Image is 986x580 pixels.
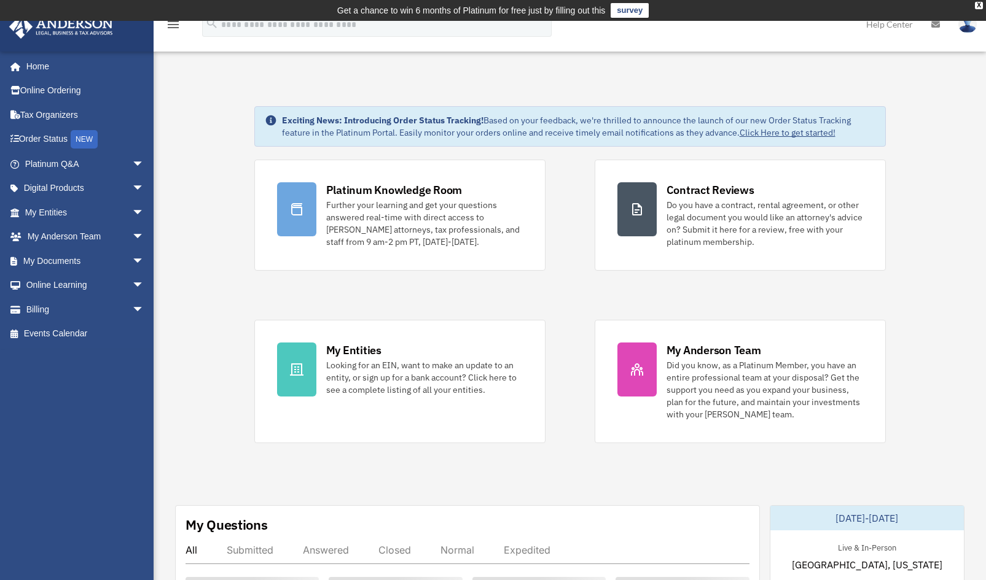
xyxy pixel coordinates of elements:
[227,544,273,556] div: Submitted
[326,199,523,248] div: Further your learning and get your questions answered real-time with direct access to [PERSON_NAM...
[132,249,157,274] span: arrow_drop_down
[9,297,163,322] a: Billingarrow_drop_down
[254,320,546,443] a: My Entities Looking for an EIN, want to make an update to an entity, or sign up for a bank accoun...
[9,54,157,79] a: Home
[254,160,546,271] a: Platinum Knowledge Room Further your learning and get your questions answered real-time with dire...
[132,225,157,250] span: arrow_drop_down
[132,200,157,225] span: arrow_drop_down
[132,273,157,298] span: arrow_drop_down
[6,15,117,39] img: Anderson Advisors Platinum Portal
[303,544,349,556] div: Answered
[337,3,606,18] div: Get a chance to win 6 months of Platinum for free just by filling out this
[186,544,197,556] div: All
[792,557,942,572] span: [GEOGRAPHIC_DATA], [US_STATE]
[326,359,523,396] div: Looking for an EIN, want to make an update to an entity, or sign up for a bank account? Click her...
[9,79,163,103] a: Online Ordering
[378,544,411,556] div: Closed
[667,342,761,358] div: My Anderson Team
[828,540,906,553] div: Live & In-Person
[595,160,886,271] a: Contract Reviews Do you have a contract, rental agreement, or other legal document you would like...
[9,127,163,152] a: Order StatusNEW
[132,152,157,177] span: arrow_drop_down
[205,17,219,30] i: search
[611,3,649,18] a: survey
[71,130,98,149] div: NEW
[9,176,163,201] a: Digital Productsarrow_drop_down
[326,342,381,358] div: My Entities
[440,544,474,556] div: Normal
[326,182,463,198] div: Platinum Knowledge Room
[958,15,977,33] img: User Pic
[166,21,181,32] a: menu
[9,152,163,176] a: Platinum Q&Aarrow_drop_down
[9,249,163,273] a: My Documentsarrow_drop_down
[166,17,181,32] i: menu
[9,273,163,298] a: Online Learningarrow_drop_down
[9,225,163,249] a: My Anderson Teamarrow_drop_down
[9,102,163,127] a: Tax Organizers
[667,182,754,198] div: Contract Reviews
[132,176,157,201] span: arrow_drop_down
[9,200,163,225] a: My Entitiesarrow_drop_down
[186,516,268,534] div: My Questions
[595,320,886,443] a: My Anderson Team Did you know, as a Platinum Member, you have an entire professional team at your...
[282,114,875,139] div: Based on your feedback, we're thrilled to announce the launch of our new Order Status Tracking fe...
[282,115,483,126] strong: Exciting News: Introducing Order Status Tracking!
[132,297,157,322] span: arrow_drop_down
[770,506,964,530] div: [DATE]-[DATE]
[667,359,863,420] div: Did you know, as a Platinum Member, you have an entire professional team at your disposal? Get th...
[504,544,550,556] div: Expedited
[667,199,863,248] div: Do you have a contract, rental agreement, or other legal document you would like an attorney's ad...
[9,322,163,346] a: Events Calendar
[975,2,983,9] div: close
[740,127,835,138] a: Click Here to get started!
